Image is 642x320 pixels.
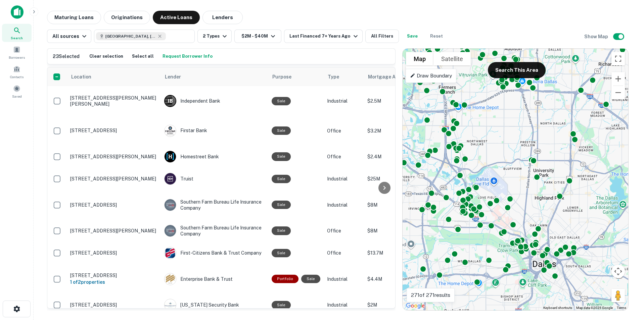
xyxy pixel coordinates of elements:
[608,266,642,299] iframe: Chat Widget
[272,97,291,105] div: Sale
[70,302,157,308] p: [STREET_ADDRESS]
[272,226,291,235] div: Sale
[70,154,157,160] p: [STREET_ADDRESS][PERSON_NAME]
[71,73,100,81] span: Location
[11,5,24,19] img: capitalize-icon.png
[197,30,232,43] button: 2 Types
[410,72,452,80] p: Draw Boundary
[272,301,291,309] div: Sale
[406,52,433,65] button: Show street map
[488,62,546,78] button: Search This Area
[67,67,161,86] th: Location
[164,125,265,137] div: Firstar Bank
[2,43,32,61] a: Borrowers
[165,151,176,162] img: picture
[47,30,91,43] button: All sources
[327,227,361,234] p: Office
[11,35,23,41] span: Search
[153,11,200,24] button: Active Loans
[164,199,265,211] div: Southern Farm Bureau Life Insurance Company
[576,306,613,310] span: Map data ©2025 Google
[70,176,157,182] p: [STREET_ADDRESS][PERSON_NAME]
[104,11,150,24] button: Originations
[47,11,101,24] button: Maturing Loans
[611,72,625,86] button: Zoom in
[367,175,434,182] p: $25M
[426,30,447,43] button: Reset
[367,127,434,135] p: $3.2M
[70,250,157,256] p: [STREET_ADDRESS]
[403,49,628,310] div: 0 0
[367,227,434,234] p: $8M
[165,273,176,285] img: picture
[301,275,320,283] div: Sale
[70,272,157,278] p: [STREET_ADDRESS]
[70,127,157,134] p: [STREET_ADDRESS]
[367,97,434,105] p: $2.5M
[368,73,419,81] span: Mortgage Amount
[367,301,434,309] p: $2M
[10,74,24,79] span: Contacts
[70,95,157,107] p: [STREET_ADDRESS][PERSON_NAME][PERSON_NAME]
[70,228,157,234] p: [STREET_ADDRESS][PERSON_NAME]
[407,66,437,78] li: Terrain
[165,199,176,211] img: picture
[202,11,243,24] button: Lenders
[70,278,157,286] h6: 1 of 2 properties
[161,67,268,86] th: Lender
[164,173,265,185] div: Truist
[2,82,32,100] a: Saved
[272,201,291,209] div: Sale
[165,125,176,137] img: picture
[165,73,181,81] span: Lender
[327,97,361,105] p: Industrial
[327,275,361,283] p: Industrial
[406,65,437,79] ul: Show street map
[272,126,291,135] div: Sale
[327,127,361,135] p: Office
[165,225,176,236] img: picture
[584,33,609,40] h6: Show Map
[324,67,364,86] th: Type
[165,247,176,259] img: picture
[365,30,399,43] button: All Filters
[164,95,265,107] div: Independent Bank
[272,152,291,161] div: Sale
[611,265,625,278] button: Map camera controls
[543,306,572,310] button: Keyboard shortcuts
[168,98,173,105] p: I B
[164,273,265,285] div: Enterprise Bank & Trust
[272,175,291,183] div: Sale
[2,63,32,81] a: Contacts
[2,24,32,42] a: Search
[402,30,423,43] button: Save your search to get updates of matches that match your search criteria.
[289,32,359,40] div: Last Financed 7+ Years Ago
[433,52,471,65] button: Show satellite imagery
[284,30,362,43] button: Last Financed 7+ Years Ago
[327,301,361,309] p: Industrial
[161,51,214,61] button: Request Borrower Info
[70,202,157,208] p: [STREET_ADDRESS]
[327,175,361,182] p: Industrial
[327,249,361,257] p: Office
[367,275,434,283] p: $4.4M
[611,52,625,65] button: Toggle fullscreen view
[617,306,626,310] a: Terms (opens in new tab)
[611,86,625,99] button: Zoom out
[367,249,434,257] p: $13.7M
[164,151,265,163] div: Homestreet Bank
[272,249,291,257] div: Sale
[327,153,361,160] p: Office
[234,30,281,43] button: $2M - $40M
[164,247,265,259] div: First-citizens Bank & Trust Company
[367,201,434,209] p: $8M
[52,32,88,40] div: All sources
[130,51,155,61] button: Select all
[411,291,450,299] p: 271 of 271 results
[165,173,176,184] img: picture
